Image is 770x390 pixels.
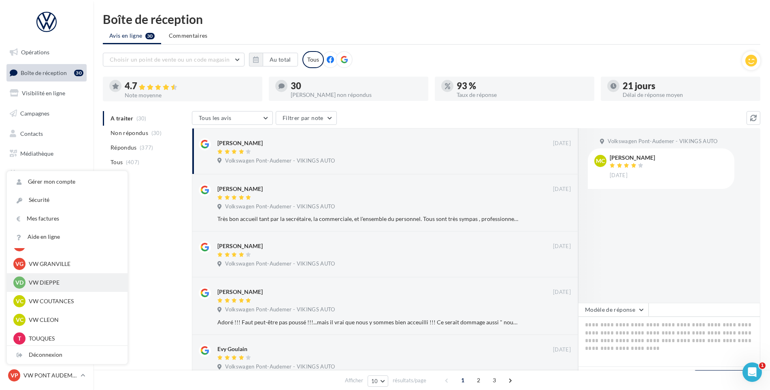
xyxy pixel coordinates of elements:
button: Tous les avis [192,111,273,125]
div: [PERSON_NAME] [217,242,263,250]
span: [DATE] [553,186,571,193]
span: [DATE] [553,289,571,296]
span: [DATE] [553,346,571,354]
span: Contacts [20,130,43,137]
span: VD [15,279,23,287]
a: Opérations [5,44,88,61]
a: Contacts [5,125,88,142]
div: [PERSON_NAME] [610,155,655,161]
span: (377) [140,144,153,151]
p: VW CLEON [29,316,118,324]
a: PLV et print personnalisable [5,186,88,210]
button: Filtrer par note [276,111,337,125]
span: 10 [371,378,378,384]
a: Médiathèque [5,145,88,162]
a: Visibilité en ligne [5,85,88,102]
div: Tous [302,51,324,68]
span: Répondus [111,144,137,152]
div: [PERSON_NAME] [217,139,263,147]
span: 1 [456,374,469,387]
div: Boîte de réception [103,13,760,25]
span: 2 [472,374,485,387]
p: VW COUTANCES [29,297,118,305]
div: 93 % [457,81,588,90]
div: Evy Goulain [217,345,247,353]
a: Sécurité [7,191,128,209]
a: Boîte de réception30 [5,64,88,81]
span: VC [16,297,23,305]
span: Choisir un point de vente ou un code magasin [110,56,230,63]
span: Campagnes [20,110,49,117]
div: Déconnexion [7,346,128,364]
span: [DATE] [610,172,627,179]
a: VP VW PONT AUDEMER [6,368,87,383]
div: [PERSON_NAME] [217,185,263,193]
span: Calendrier [20,170,47,177]
span: [DATE] [553,243,571,250]
span: Volkswagen Pont-Audemer - VIKINGS AUTO [225,157,335,165]
span: Commentaires [169,32,208,40]
p: TOUQUES [29,334,118,343]
span: Volkswagen Pont-Audemer - VIKINGS AUTO [225,260,335,268]
a: Campagnes DataOnDemand [5,212,88,236]
span: Volkswagen Pont-Audemer - VIKINGS AUTO [608,138,717,145]
span: Médiathèque [20,150,53,157]
span: Afficher [345,377,363,384]
span: VC [16,316,23,324]
span: Boîte de réception [21,69,67,76]
div: 30 [74,70,83,76]
span: VP [11,371,18,379]
div: 21 jours [623,81,754,90]
span: Tous les avis [199,114,232,121]
span: (407) [126,159,140,165]
span: Volkswagen Pont-Audemer - VIKINGS AUTO [225,203,335,210]
button: Choisir un point de vente ou un code magasin [103,53,245,66]
a: Campagnes [5,105,88,122]
iframe: Intercom live chat [742,362,762,382]
a: Mes factures [7,210,128,228]
p: VW DIEPPE [29,279,118,287]
button: Au total [249,53,298,66]
span: T [18,334,21,343]
button: 10 [368,375,388,387]
span: résultats/page [393,377,426,384]
span: Opérations [21,49,49,56]
span: Volkswagen Pont-Audemer - VIKINGS AUTO [225,306,335,313]
div: [PERSON_NAME] non répondus [291,92,422,98]
a: Aide en ligne [7,228,128,246]
span: Non répondus [111,129,148,137]
span: [DATE] [553,140,571,147]
button: Modèle de réponse [578,303,649,317]
span: 1 [759,362,766,369]
span: MC [596,157,605,165]
span: Visibilité en ligne [22,90,65,96]
span: 3 [488,374,501,387]
span: VG [15,260,23,268]
span: (30) [151,130,162,136]
div: [PERSON_NAME] [217,288,263,296]
p: VW PONT AUDEMER [23,371,77,379]
div: Adoré !!! Faut peut-être pas poussé !!!...mais il vrai que nous y sommes bien acceuilli !!! Ce se... [217,318,518,326]
div: 4.7 [125,81,256,91]
a: Gérer mon compte [7,173,128,191]
div: Note moyenne [125,92,256,98]
p: VW GRANVILLE [29,260,118,268]
button: Au total [263,53,298,66]
div: Délai de réponse moyen [623,92,754,98]
div: Taux de réponse [457,92,588,98]
a: Calendrier [5,165,88,182]
div: 30 [291,81,422,90]
span: Tous [111,158,123,166]
div: Très bon accueil tant par la secrétaire, la commerciale, et l'ensemble du personnel. Tous sont tr... [217,215,518,223]
span: Volkswagen Pont-Audemer - VIKINGS AUTO [225,363,335,371]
